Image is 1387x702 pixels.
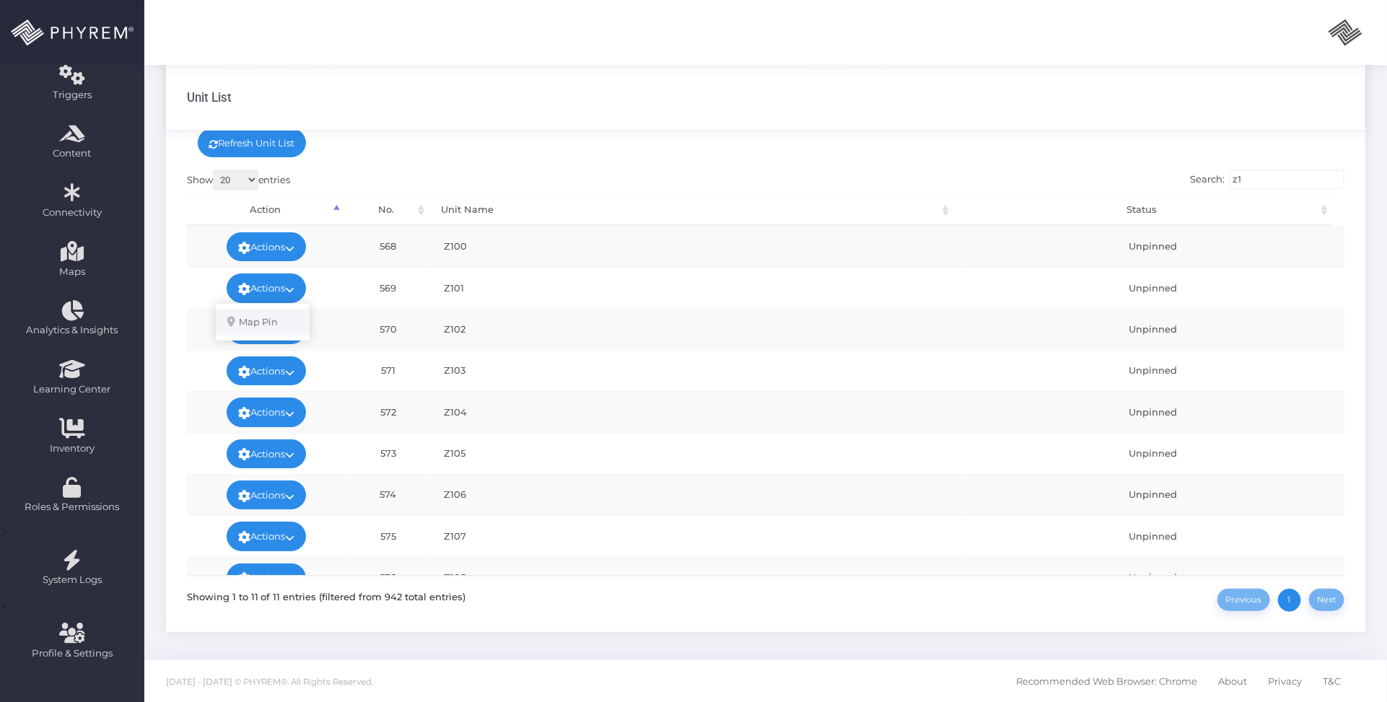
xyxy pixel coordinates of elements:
[961,557,1344,598] td: Unpinned
[346,515,431,556] td: 575
[187,195,344,226] th: Action: activate to sort column descending
[9,442,135,456] span: Inventory
[961,309,1344,350] td: Unpinned
[1268,667,1302,697] span: Privacy
[9,573,135,587] span: System Logs
[431,515,961,556] td: Z107
[961,350,1344,391] td: Unpinned
[187,90,232,105] h3: Unit List
[166,677,373,687] span: [DATE] - [DATE] © PHYREM®. All Rights Reserved.
[428,195,953,226] th: Unit Name: activate to sort column ascending
[227,481,306,509] a: Actions
[1016,667,1197,697] span: Recommended Web Browser: Chrome
[9,500,135,514] span: Roles & Permissions
[227,563,306,592] a: Actions
[344,195,428,226] th: No.: activate to sort column ascending
[346,309,431,350] td: 570
[9,382,135,397] span: Learning Center
[431,350,961,391] td: Z103
[1230,170,1344,190] input: Search:
[227,439,306,468] a: Actions
[227,398,306,426] a: Actions
[227,232,306,261] a: Actions
[346,433,431,474] td: 573
[346,391,431,432] td: 572
[961,226,1344,267] td: Unpinned
[187,170,291,190] label: Show entries
[431,557,961,598] td: Z108
[32,646,113,661] span: Profile & Settings
[961,474,1344,515] td: Unpinned
[59,265,85,279] span: Maps
[9,88,135,102] span: Triggers
[1323,667,1341,697] span: T&C
[346,267,431,308] td: 569
[1191,170,1345,190] label: Search:
[346,474,431,515] td: 574
[431,391,961,432] td: Z104
[9,206,135,220] span: Connectivity
[961,267,1344,308] td: Unpinned
[9,146,135,161] span: Content
[953,195,1331,226] th: Status: activate to sort column ascending
[431,433,961,474] td: Z105
[431,309,961,350] td: Z102
[961,515,1344,556] td: Unpinned
[346,350,431,391] td: 571
[346,557,431,598] td: 576
[227,273,306,302] a: Actions
[216,309,310,336] a: Map Pin
[198,128,307,157] a: Refresh Unit List
[9,323,135,338] span: Analytics & Insights
[1278,589,1301,612] a: 1
[227,522,306,550] a: Actions
[431,226,961,267] td: Z100
[431,474,961,515] td: Z106
[1218,667,1247,697] span: About
[961,391,1344,432] td: Unpinned
[187,586,466,604] div: Showing 1 to 11 of 11 entries (filtered from 942 total entries)
[431,267,961,308] td: Z101
[961,433,1344,474] td: Unpinned
[227,356,306,385] a: Actions
[346,226,431,267] td: 568
[213,170,258,190] select: Showentries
